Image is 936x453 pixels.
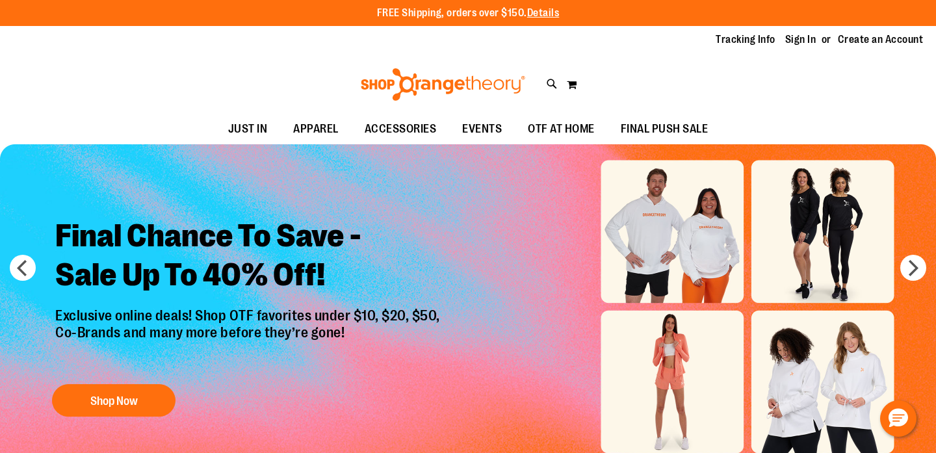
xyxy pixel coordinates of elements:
[785,32,816,47] a: Sign In
[377,6,560,21] p: FREE Shipping, orders over $150.
[880,400,916,437] button: Hello, have a question? Let’s chat.
[515,114,608,144] a: OTF AT HOME
[228,114,268,144] span: JUST IN
[45,207,453,423] a: Final Chance To Save -Sale Up To 40% Off! Exclusive online deals! Shop OTF favorites under $10, $...
[52,384,175,417] button: Shop Now
[900,255,926,281] button: next
[449,114,515,144] a: EVENTS
[365,114,437,144] span: ACCESSORIES
[528,114,595,144] span: OTF AT HOME
[359,68,527,101] img: Shop Orangetheory
[215,114,281,144] a: JUST IN
[45,307,453,371] p: Exclusive online deals! Shop OTF favorites under $10, $20, $50, Co-Brands and many more before th...
[293,114,339,144] span: APPAREL
[608,114,721,144] a: FINAL PUSH SALE
[462,114,502,144] span: EVENTS
[621,114,708,144] span: FINAL PUSH SALE
[45,207,453,307] h2: Final Chance To Save - Sale Up To 40% Off!
[527,7,560,19] a: Details
[838,32,924,47] a: Create an Account
[716,32,775,47] a: Tracking Info
[10,255,36,281] button: prev
[280,114,352,144] a: APPAREL
[352,114,450,144] a: ACCESSORIES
